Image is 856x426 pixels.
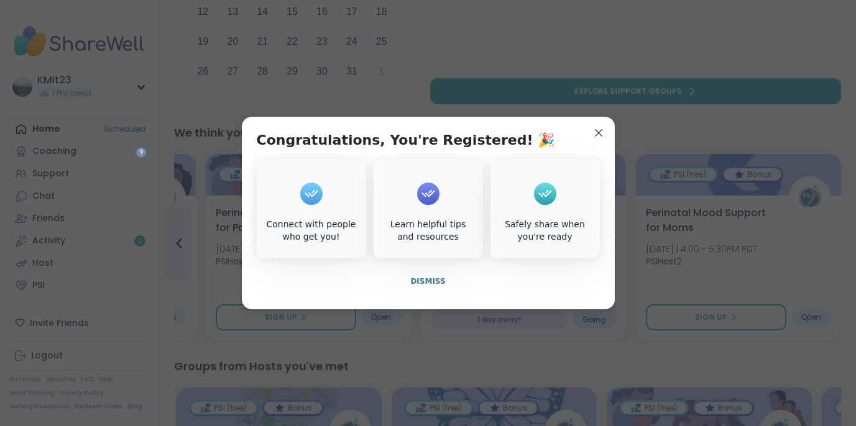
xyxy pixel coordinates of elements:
span: Dismiss [410,277,445,286]
div: Safely share when you're ready [493,219,597,243]
iframe: Spotlight [136,147,146,157]
h1: Congratulations, You're Registered! 🎉 [257,132,555,149]
div: Connect with people who get you! [259,219,364,243]
div: Learn helpful tips and resources [376,219,481,243]
button: Dismiss [257,268,600,294]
